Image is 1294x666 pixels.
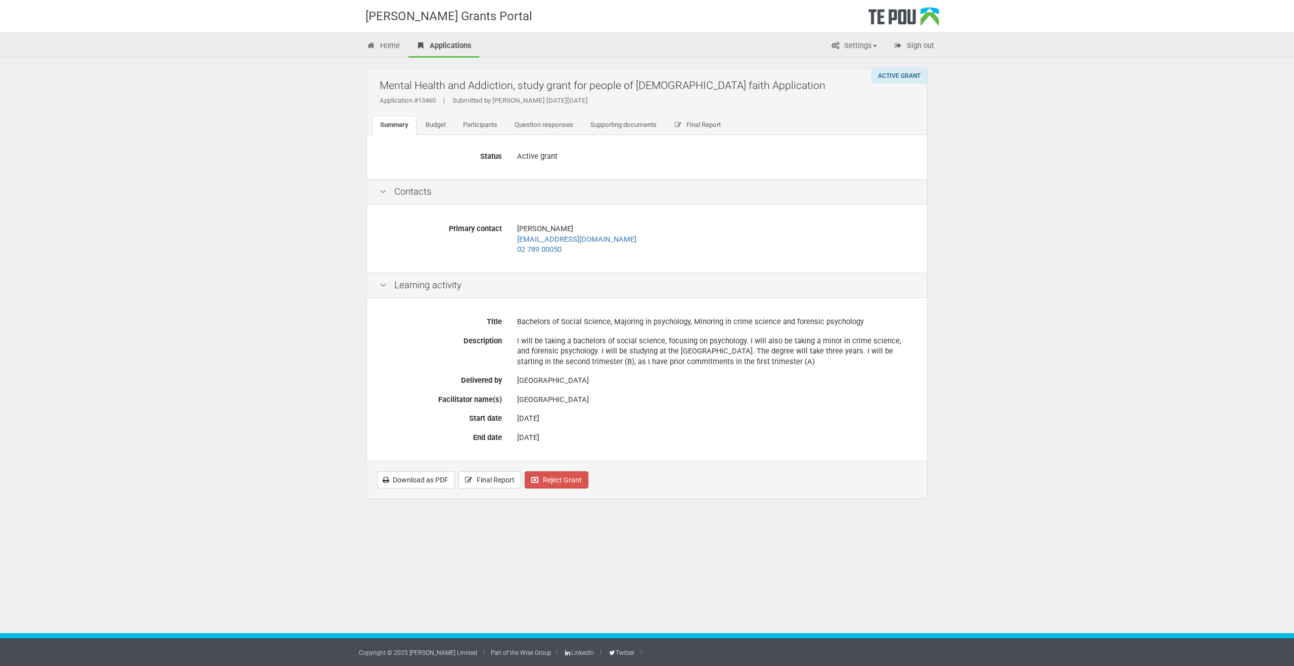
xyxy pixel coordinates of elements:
div: Active grant [517,148,914,165]
h2: Mental Health and Addiction, study grant for people of [DEMOGRAPHIC_DATA] faith Application [380,73,919,97]
a: Final Report [458,471,521,489]
label: Title [372,313,510,327]
a: Participants [455,116,505,135]
div: [GEOGRAPHIC_DATA] [517,372,914,389]
a: Supporting documents [582,116,665,135]
div: Application #13460 Submitted by [PERSON_NAME] [DATE][DATE] [380,96,919,105]
div: Active grant [871,68,927,83]
label: Delivered by [372,372,510,386]
a: Download as PDF [377,471,455,489]
label: End date [372,429,510,443]
div: I will be taking a bachelors of social science, focusing on psychology. I will also be taking a m... [517,332,914,371]
span: Final Report [686,121,721,128]
label: Facilitator name(s) [372,391,510,405]
label: Primary contact [372,220,510,234]
label: Status [372,148,510,162]
div: [DATE] [517,429,914,447]
a: Budget [418,116,454,135]
a: Summary [372,116,417,135]
a: Question responses [506,116,581,135]
div: [GEOGRAPHIC_DATA] [517,391,914,409]
div: Learning activity [367,273,927,298]
label: Description [372,332,510,346]
div: [DATE] [517,410,914,427]
div: Bachelors of Social Science, Majoring in psychology, Minoring in crime science and forensic psych... [517,313,914,331]
a: Reject Grant [525,471,588,489]
a: Twitter [608,649,634,656]
a: [EMAIL_ADDRESS][DOMAIN_NAME] [517,235,636,244]
a: Home [359,35,407,58]
a: Part of the Wise Group [491,649,551,656]
div: Te Pou Logo [868,7,939,32]
a: Final Report [666,116,729,135]
a: Sign out [886,35,942,58]
span: Reject Grant [543,476,582,484]
div: [PERSON_NAME] [517,220,914,258]
span: Final Report [477,476,515,484]
a: Copyright © 2025 [PERSON_NAME] Limited [359,649,477,656]
span: | [436,97,452,104]
a: 02 789 00050 [517,245,562,254]
a: Settings [823,35,885,58]
a: LinkedIn [564,649,594,656]
label: Start date [372,410,510,424]
a: Applications [408,35,479,58]
div: Contacts [367,179,927,205]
